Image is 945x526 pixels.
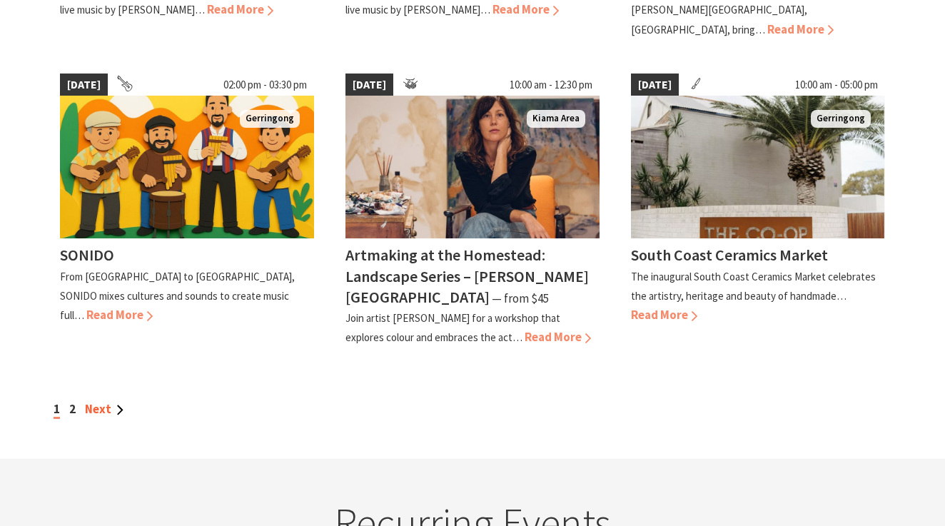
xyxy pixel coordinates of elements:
[85,401,123,417] a: Next
[60,270,295,322] p: From [GEOGRAPHIC_DATA] to [GEOGRAPHIC_DATA], SONIDO mixes cultures and sounds to create music full…
[345,311,560,344] p: Join artist [PERSON_NAME] for a workshop that explores colour and embraces the act…
[502,74,600,96] span: 10:00 am - 12:30 pm
[492,290,549,306] span: ⁠— from $45
[631,307,697,323] span: Read More
[788,74,885,96] span: 10:00 am - 05:00 pm
[631,245,828,265] h4: South Coast Ceramics Market
[207,1,273,17] span: Read More
[216,74,314,96] span: 02:00 pm - 03:30 pm
[345,96,600,238] img: Amber sits in her studio with several paintings behind her
[86,307,153,323] span: Read More
[492,1,559,17] span: Read More
[525,329,591,345] span: Read More
[60,245,114,265] h4: SONIDO
[69,401,76,417] a: 2
[54,401,60,419] span: 1
[631,74,679,96] span: [DATE]
[60,96,314,238] img: Illustration of 4 men playing instruments
[767,21,834,37] span: Read More
[60,74,108,96] span: [DATE]
[631,74,885,348] a: [DATE] 10:00 am - 05:00 pm Sign says The Co-Op on a brick wall with a palm tree in the background...
[527,110,585,128] span: Kiama Area
[345,74,600,348] a: [DATE] 10:00 am - 12:30 pm Amber sits in her studio with several paintings behind her Kiama Area ...
[240,110,300,128] span: Gerringong
[60,74,314,348] a: [DATE] 02:00 pm - 03:30 pm Illustration of 4 men playing instruments Gerringong SONIDO From [GEOG...
[631,96,885,238] img: Sign says The Co-Op on a brick wall with a palm tree in the background
[631,270,876,303] p: The inaugural South Coast Ceramics Market celebrates the artistry, heritage and beauty of handmade…
[345,74,393,96] span: [DATE]
[811,110,871,128] span: Gerringong
[345,245,589,306] h4: Artmaking at the Homestead: Landscape Series – [PERSON_NAME][GEOGRAPHIC_DATA]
